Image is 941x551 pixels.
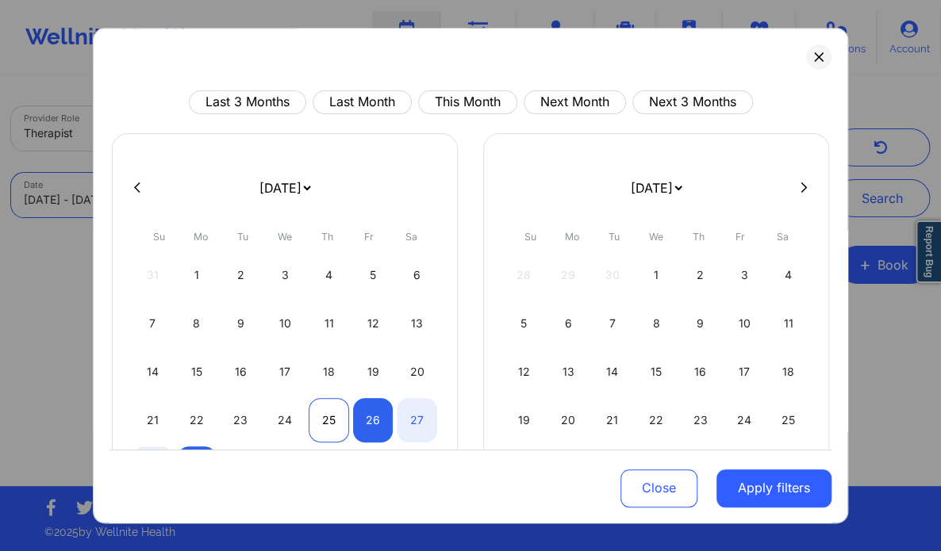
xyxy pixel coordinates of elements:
[397,398,437,442] div: Sat Sep 27 2025
[265,253,305,297] div: Wed Sep 03 2025
[649,231,663,243] abbr: Wednesday
[768,301,808,346] div: Sat Oct 11 2025
[548,446,589,491] div: Mon Oct 27 2025
[768,350,808,394] div: Sat Oct 18 2025
[221,398,261,442] div: Tue Sep 23 2025
[620,469,697,507] button: Close
[309,398,349,442] div: Thu Sep 25 2025
[504,446,544,491] div: Sun Oct 26 2025
[353,301,394,346] div: Fri Sep 12 2025
[405,231,417,243] abbr: Saturday
[680,301,720,346] div: Thu Oct 09 2025
[221,301,261,346] div: Tue Sep 09 2025
[548,350,589,394] div: Mon Oct 13 2025
[592,301,632,346] div: Tue Oct 07 2025
[397,253,437,297] div: Sat Sep 06 2025
[693,231,705,243] abbr: Thursday
[548,301,589,346] div: Mon Oct 06 2025
[418,90,517,114] button: This Month
[636,253,677,297] div: Wed Oct 01 2025
[309,253,349,297] div: Thu Sep 04 2025
[636,301,677,346] div: Wed Oct 08 2025
[504,350,544,394] div: Sun Oct 12 2025
[353,253,394,297] div: Fri Sep 05 2025
[177,253,217,297] div: Mon Sep 01 2025
[524,90,626,114] button: Next Month
[221,446,261,491] div: Tue Sep 30 2025
[724,301,765,346] div: Fri Oct 10 2025
[680,253,720,297] div: Thu Oct 02 2025
[309,350,349,394] div: Thu Sep 18 2025
[636,350,677,394] div: Wed Oct 15 2025
[177,446,217,491] div: Mon Sep 29 2025
[632,90,753,114] button: Next 3 Months
[221,350,261,394] div: Tue Sep 16 2025
[265,350,305,394] div: Wed Sep 17 2025
[724,350,765,394] div: Fri Oct 17 2025
[724,253,765,297] div: Fri Oct 03 2025
[777,231,789,243] abbr: Saturday
[548,398,589,442] div: Mon Oct 20 2025
[177,301,217,346] div: Mon Sep 08 2025
[153,231,165,243] abbr: Sunday
[353,398,394,442] div: Fri Sep 26 2025
[313,90,412,114] button: Last Month
[397,350,437,394] div: Sat Sep 20 2025
[680,350,720,394] div: Thu Oct 16 2025
[680,398,720,442] div: Thu Oct 23 2025
[189,90,306,114] button: Last 3 Months
[636,446,677,491] div: Wed Oct 29 2025
[565,231,579,243] abbr: Monday
[177,398,217,442] div: Mon Sep 22 2025
[724,398,765,442] div: Fri Oct 24 2025
[524,231,536,243] abbr: Sunday
[736,231,745,243] abbr: Friday
[177,350,217,394] div: Mon Sep 15 2025
[768,253,808,297] div: Sat Oct 04 2025
[609,231,620,243] abbr: Tuesday
[133,398,173,442] div: Sun Sep 21 2025
[133,446,173,491] div: Sun Sep 28 2025
[321,231,333,243] abbr: Thursday
[504,398,544,442] div: Sun Oct 19 2025
[504,301,544,346] div: Sun Oct 05 2025
[309,301,349,346] div: Thu Sep 11 2025
[237,231,248,243] abbr: Tuesday
[133,350,173,394] div: Sun Sep 14 2025
[364,231,374,243] abbr: Friday
[265,398,305,442] div: Wed Sep 24 2025
[680,446,720,491] div: Thu Oct 30 2025
[265,301,305,346] div: Wed Sep 10 2025
[194,231,208,243] abbr: Monday
[716,469,832,507] button: Apply filters
[636,398,677,442] div: Wed Oct 22 2025
[397,301,437,346] div: Sat Sep 13 2025
[133,301,173,346] div: Sun Sep 07 2025
[724,446,765,491] div: Fri Oct 31 2025
[353,350,394,394] div: Fri Sep 19 2025
[221,253,261,297] div: Tue Sep 02 2025
[592,446,632,491] div: Tue Oct 28 2025
[768,398,808,442] div: Sat Oct 25 2025
[278,231,292,243] abbr: Wednesday
[592,398,632,442] div: Tue Oct 21 2025
[592,350,632,394] div: Tue Oct 14 2025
